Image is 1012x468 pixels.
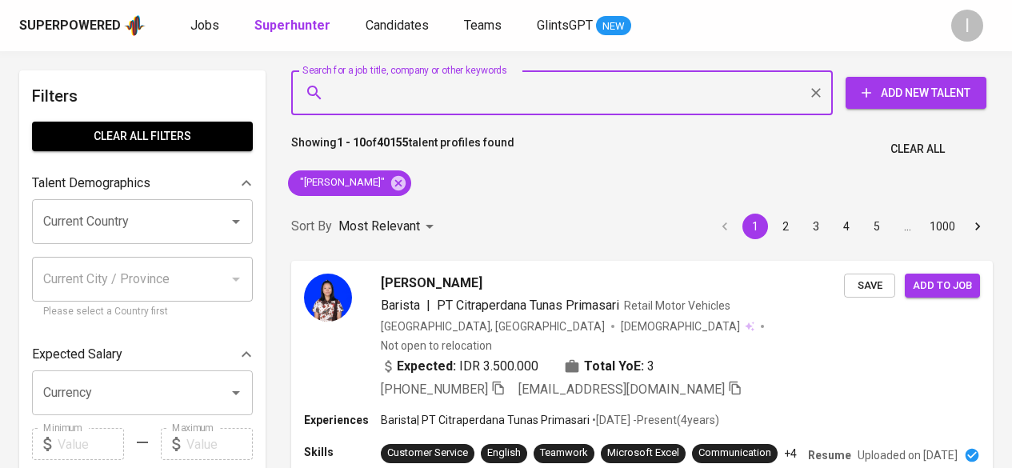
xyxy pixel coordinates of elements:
p: +4 [784,446,797,462]
div: Customer Service [387,446,468,461]
p: Talent Demographics [32,174,150,193]
a: Superpoweredapp logo [19,14,146,38]
span: "[PERSON_NAME]" [288,175,394,190]
span: PT Citraperdana Tunas Primasari [437,298,619,313]
p: Please select a Country first [43,304,242,320]
div: "[PERSON_NAME]" [288,170,411,196]
p: Not open to relocation [381,338,492,354]
b: Superhunter [254,18,330,33]
div: Microsoft Excel [607,446,679,461]
a: Teams [464,16,505,36]
p: Expected Salary [32,345,122,364]
p: Resume [808,447,851,463]
span: Add New Talent [858,83,974,103]
nav: pagination navigation [710,214,993,239]
div: Talent Demographics [32,167,253,199]
span: GlintsGPT [537,18,593,33]
p: Skills [304,444,381,460]
div: I [951,10,983,42]
button: Clear All filters [32,122,253,151]
p: Showing of talent profiles found [291,134,514,164]
p: Experiences [304,412,381,428]
button: Save [844,274,895,298]
span: | [426,296,430,315]
span: [EMAIL_ADDRESS][DOMAIN_NAME] [518,382,725,397]
button: Go to page 3 [803,214,829,239]
b: 40155 [377,136,409,149]
button: Go to page 4 [834,214,859,239]
div: Communication [698,446,771,461]
input: Value [58,428,124,460]
span: [PHONE_NUMBER] [381,382,488,397]
button: Go to page 2 [773,214,798,239]
b: 1 - 10 [337,136,366,149]
div: Teamwork [540,446,588,461]
p: Barista | PT Citraperdana Tunas Primasari [381,412,590,428]
span: Add to job [913,277,972,295]
span: [DEMOGRAPHIC_DATA] [621,318,742,334]
span: Jobs [190,18,219,33]
p: Most Relevant [338,217,420,236]
span: NEW [596,18,631,34]
div: Expected Salary [32,338,253,370]
p: Uploaded on [DATE] [858,447,958,463]
button: Open [225,382,247,404]
button: Go to page 5 [864,214,890,239]
p: • [DATE] - Present ( 4 years ) [590,412,719,428]
span: Teams [464,18,502,33]
b: Expected: [397,357,456,376]
span: Candidates [366,18,429,33]
span: 3 [647,357,654,376]
span: Retail Motor Vehicles [624,299,730,312]
span: Clear All filters [45,126,240,146]
span: Save [852,277,887,295]
img: app logo [124,14,146,38]
div: [GEOGRAPHIC_DATA], [GEOGRAPHIC_DATA] [381,318,605,334]
button: page 1 [742,214,768,239]
p: Sort By [291,217,332,236]
button: Go to next page [965,214,990,239]
h6: Filters [32,83,253,109]
a: Jobs [190,16,222,36]
div: … [894,218,920,234]
input: Value [186,428,253,460]
div: Most Relevant [338,212,439,242]
span: [PERSON_NAME] [381,274,482,293]
span: Barista [381,298,420,313]
button: Clear All [884,134,951,164]
button: Clear [805,82,827,104]
button: Open [225,210,247,233]
b: Total YoE: [584,357,644,376]
button: Go to page 1000 [925,214,960,239]
a: GlintsGPT NEW [537,16,631,36]
div: English [487,446,521,461]
img: 8d8bdf867132f38c629d52211e24ec04.jpeg [304,274,352,322]
div: Superpowered [19,17,121,35]
button: Add to job [905,274,980,298]
span: Clear All [890,139,945,159]
a: Superhunter [254,16,334,36]
div: IDR 3.500.000 [381,357,538,376]
a: Candidates [366,16,432,36]
button: Add New Talent [846,77,986,109]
